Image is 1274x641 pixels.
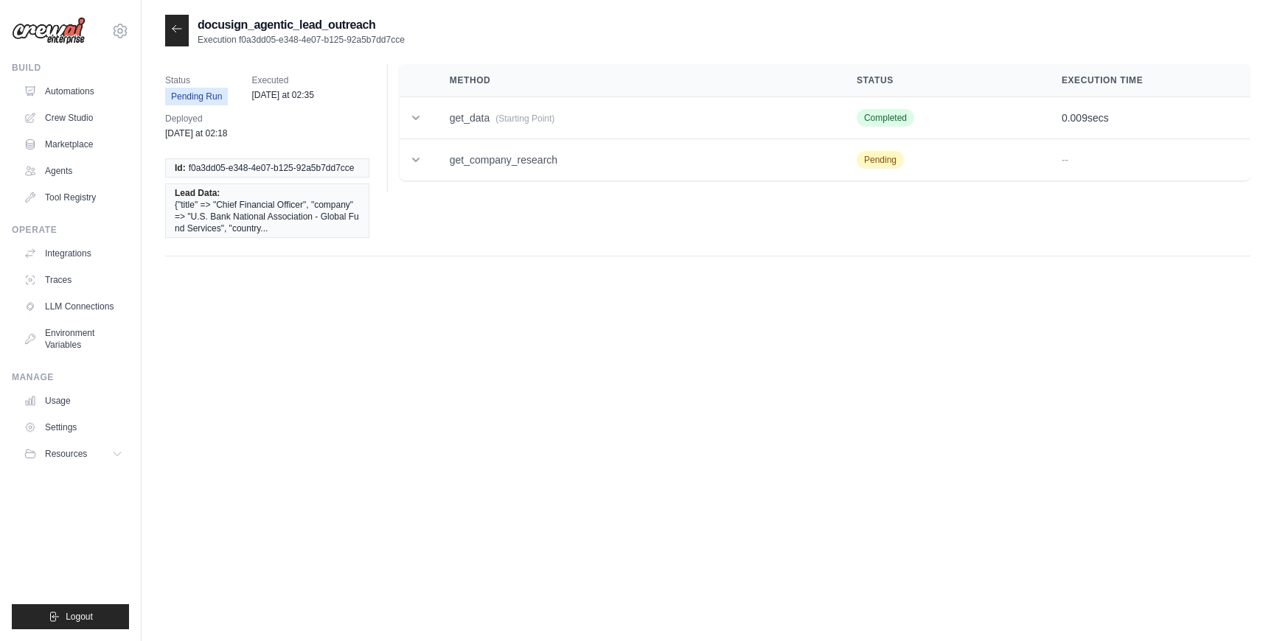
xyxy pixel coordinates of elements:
[12,604,129,629] button: Logout
[18,186,129,209] a: Tool Registry
[18,80,129,103] a: Automations
[857,151,904,169] span: Pending
[432,97,839,139] td: get_data
[175,199,360,234] span: {"title" => "Chief Financial Officer", "company" => "U.S. Bank National Association - Global Fund...
[189,162,355,174] span: f0a3dd05-e348-4e07-b125-92a5b7dd7cce
[175,187,220,199] span: Lead Data:
[251,73,314,88] span: Executed
[18,416,129,439] a: Settings
[198,34,405,46] p: Execution f0a3dd05-e348-4e07-b125-92a5b7dd7cce
[857,109,914,127] span: Completed
[165,88,228,105] span: Pending Run
[18,442,129,466] button: Resources
[45,448,87,460] span: Resources
[18,295,129,318] a: LLM Connections
[12,371,129,383] div: Manage
[1044,97,1250,139] td: secs
[175,162,186,174] span: Id:
[251,90,314,100] time: August 18, 2025 at 02:35 CDT
[18,133,129,156] a: Marketplace
[12,224,129,236] div: Operate
[1200,570,1274,641] iframe: Chat Widget
[198,16,405,34] h2: docusign_agentic_lead_outreach
[495,113,554,124] span: (Starting Point)
[18,268,129,292] a: Traces
[66,611,93,623] span: Logout
[18,389,129,413] a: Usage
[432,139,839,181] td: get_company_research
[1062,112,1087,124] span: 0.009
[18,106,129,130] a: Crew Studio
[432,64,839,97] th: Method
[18,159,129,183] a: Agents
[165,128,228,139] time: August 18, 2025 at 02:18 CDT
[1062,154,1068,166] span: --
[18,321,129,357] a: Environment Variables
[839,64,1044,97] th: Status
[1044,64,1250,97] th: Execution Time
[165,73,228,88] span: Status
[12,17,86,45] img: Logo
[18,242,129,265] a: Integrations
[165,111,228,126] span: Deployed
[12,62,129,74] div: Build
